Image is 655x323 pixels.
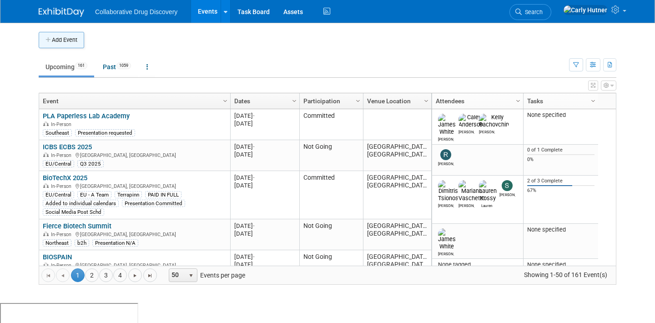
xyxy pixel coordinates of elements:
[43,182,226,190] div: [GEOGRAPHIC_DATA], [GEOGRAPHIC_DATA]
[43,253,72,261] a: BIOSPAIN
[502,180,513,191] img: Susana Tomasio
[299,171,363,219] td: Committed
[438,114,456,136] img: James White
[479,180,497,202] img: Lauren Kossy
[253,143,255,150] span: -
[51,232,74,237] span: In-Person
[422,93,432,107] a: Column Settings
[479,128,495,134] div: Kelly Bachovchin
[43,121,49,126] img: In-Person Event
[363,250,431,281] td: [GEOGRAPHIC_DATA], [GEOGRAPHIC_DATA]
[116,62,131,69] span: 1059
[45,272,52,279] span: Go to the first page
[39,58,94,76] a: Upcoming161
[145,191,181,198] div: PAID IN FULL
[51,121,74,127] span: In-Person
[234,261,295,268] div: [DATE]
[43,93,224,109] a: Event
[253,222,255,229] span: -
[56,268,70,282] a: Go to the previous page
[51,183,74,189] span: In-Person
[353,93,363,107] a: Column Settings
[423,97,430,105] span: Column Settings
[43,174,87,182] a: BioTechX 2025
[43,152,49,157] img: In-Person Event
[43,232,49,236] img: In-Person Event
[367,93,425,109] a: Venue Location
[527,111,595,119] div: None specified
[234,253,295,261] div: [DATE]
[522,9,543,15] span: Search
[75,239,89,247] div: b2h
[122,200,185,207] div: Presentation Committed
[85,268,99,282] a: 2
[253,253,255,260] span: -
[169,269,185,282] span: 50
[438,228,456,250] img: James White
[51,262,74,268] span: In-Person
[499,191,515,197] div: Susana Tomasio
[436,261,520,268] div: None tagged
[458,202,474,208] div: Mariana Vaschetto
[440,149,451,160] img: Renate Baker
[157,268,254,282] span: Events per page
[43,112,130,120] a: PLA Paperless Lab Academy
[589,93,599,107] a: Column Settings
[299,140,363,171] td: Not Going
[39,8,84,17] img: ExhibitDay
[43,151,226,159] div: [GEOGRAPHIC_DATA], [GEOGRAPHIC_DATA]
[43,262,49,267] img: In-Person Event
[438,250,454,256] div: James White
[77,160,104,167] div: Q3 2025
[95,8,177,15] span: Collaborative Drug Discovery
[43,143,92,151] a: ICBS ECBS 2025
[527,261,595,268] div: None specified
[234,230,295,237] div: [DATE]
[479,202,495,208] div: Lauren Kossy
[299,109,363,140] td: Committed
[115,191,142,198] div: Terrapinn
[113,268,127,282] a: 4
[43,191,74,198] div: EU/Central
[43,261,226,269] div: [GEOGRAPHIC_DATA], [GEOGRAPHIC_DATA]
[131,272,139,279] span: Go to the next page
[438,180,458,202] img: Dimitris Tsionos
[143,268,157,282] a: Go to the last page
[589,97,597,105] span: Column Settings
[527,226,595,233] div: None specified
[77,191,111,198] div: EU - A Team
[527,156,595,163] div: 0%
[234,174,295,182] div: [DATE]
[509,4,551,20] a: Search
[128,268,142,282] a: Go to the next page
[354,97,362,105] span: Column Settings
[43,200,119,207] div: Added to individual calendars
[438,160,454,166] div: Renate Baker
[71,268,85,282] span: 1
[39,32,84,48] button: Add Event
[514,93,524,107] a: Column Settings
[43,222,111,230] a: Fierce Biotech Summit
[43,183,49,188] img: In-Person Event
[299,219,363,250] td: Not Going
[253,112,255,119] span: -
[75,62,87,69] span: 161
[234,151,295,158] div: [DATE]
[221,93,231,107] a: Column Settings
[438,202,454,208] div: Dimitris Tsionos
[436,93,517,109] a: Attendees
[234,143,295,151] div: [DATE]
[299,250,363,281] td: Not Going
[234,182,295,189] div: [DATE]
[234,112,295,120] div: [DATE]
[458,180,485,202] img: Mariana Vaschetto
[514,97,522,105] span: Column Settings
[234,93,293,109] a: Dates
[303,93,357,109] a: Participation
[290,93,300,107] a: Column Settings
[43,239,71,247] div: Northeast
[291,97,298,105] span: Column Settings
[187,272,195,279] span: select
[146,272,154,279] span: Go to the last page
[527,187,595,194] div: 67%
